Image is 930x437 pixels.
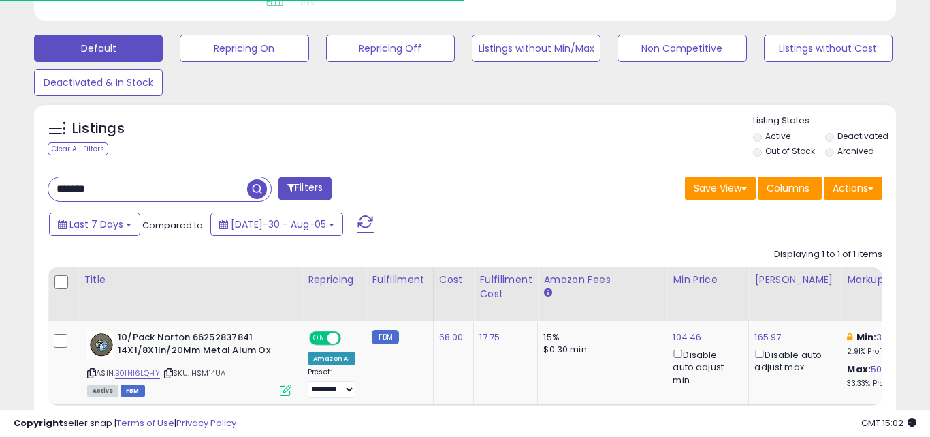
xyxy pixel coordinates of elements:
button: Deactivated & In Stock [34,69,163,96]
button: Columns [758,177,822,200]
div: Displaying 1 to 1 of 1 items [774,248,882,261]
p: Listing States: [753,115,896,127]
div: $0.30 min [543,344,656,356]
small: Amazon Fees. [543,287,551,299]
button: Save View [685,177,756,200]
button: Repricing On [180,35,308,62]
span: Columns [767,181,809,195]
div: ASIN: [87,331,291,395]
button: [DATE]-30 - Aug-05 [210,213,343,236]
button: Listings without Cost [764,35,893,62]
small: FBM [372,330,398,344]
a: 3.00 [876,331,895,344]
a: 50.00 [871,363,895,376]
span: All listings currently available for purchase on Amazon [87,385,118,397]
div: Title [84,273,296,287]
b: Max: [847,363,871,376]
label: Out of Stock [765,145,815,157]
span: ON [310,333,327,344]
div: Disable auto adjust max [754,347,831,374]
div: Fulfillment Cost [479,273,532,301]
span: FBM [121,385,145,397]
div: seller snap | | [14,417,236,430]
b: Min: [856,331,877,344]
button: Listings without Min/Max [472,35,600,62]
a: Terms of Use [116,417,174,430]
span: 2025-08-14 15:02 GMT [861,417,916,430]
span: OFF [339,333,361,344]
div: Disable auto adjust min [673,347,738,387]
div: Fulfillment [372,273,427,287]
button: Last 7 Days [49,213,140,236]
div: [PERSON_NAME] [754,273,835,287]
a: B01N16LQHY [115,367,160,379]
button: Repricing Off [326,35,455,62]
span: Last 7 Days [69,217,123,231]
div: Min Price [673,273,743,287]
label: Active [765,130,790,142]
span: [DATE]-30 - Aug-05 [231,217,326,231]
img: 51J+tjDGBFL._SL40_.jpg [87,331,114,359]
label: Archived [837,145,874,157]
div: Repricing [308,273,360,287]
a: 165.97 [754,331,781,344]
span: | SKU: HSM14UA [162,367,225,378]
div: Amazon Fees [543,273,661,287]
button: Default [34,35,163,62]
span: Compared to: [142,219,205,232]
a: 104.46 [673,331,701,344]
button: Actions [824,177,882,200]
div: Preset: [308,367,355,398]
div: Amazon AI [308,352,355,365]
button: Non Competitive [618,35,746,62]
a: Privacy Policy [176,417,236,430]
strong: Copyright [14,417,63,430]
label: Deactivated [837,130,888,142]
button: Filters [278,177,332,200]
h5: Listings [72,119,125,138]
a: 17.75 [479,331,500,344]
b: 10/Pack Norton 66252837841 14X1/8X1In/20Mm Metal Alum Ox [118,331,283,360]
a: 68.00 [439,331,464,344]
div: 15% [543,331,656,344]
div: Clear All Filters [48,142,108,155]
div: Cost [439,273,468,287]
